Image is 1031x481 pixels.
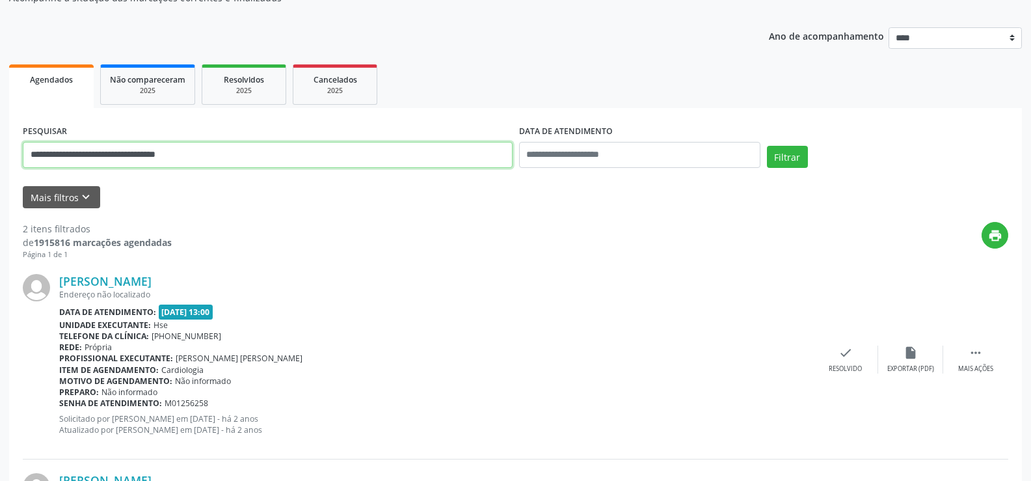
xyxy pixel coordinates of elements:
[59,398,162,409] b: Senha de atendimento:
[59,413,813,435] p: Solicitado por [PERSON_NAME] em [DATE] - há 2 anos Atualizado por [PERSON_NAME] em [DATE] - há 2 ...
[23,274,50,301] img: img
[34,236,172,249] strong: 1915816 marcações agendadas
[176,353,302,364] span: [PERSON_NAME] [PERSON_NAME]
[302,86,368,96] div: 2025
[59,364,159,376] b: Item de agendamento:
[982,222,1008,249] button: print
[59,307,156,318] b: Data de atendimento:
[59,274,152,288] a: [PERSON_NAME]
[969,346,983,360] i: 
[110,74,185,85] span: Não compareceram
[314,74,357,85] span: Cancelados
[165,398,208,409] span: M01256258
[59,387,99,398] b: Preparo:
[23,222,172,236] div: 2 itens filtrados
[59,353,173,364] b: Profissional executante:
[767,146,808,168] button: Filtrar
[110,86,185,96] div: 2025
[59,320,151,331] b: Unidade executante:
[59,289,813,300] div: Endereço não localizado
[988,228,1002,243] i: print
[769,27,884,44] p: Ano de acompanhamento
[79,190,93,204] i: keyboard_arrow_down
[154,320,168,331] span: Hse
[175,376,231,387] span: Não informado
[224,74,264,85] span: Resolvidos
[904,346,918,360] i: insert_drive_file
[23,236,172,249] div: de
[152,331,221,342] span: [PHONE_NUMBER]
[829,364,862,374] div: Resolvido
[519,122,613,142] label: DATA DE ATENDIMENTO
[161,364,204,376] span: Cardiologia
[30,74,73,85] span: Agendados
[85,342,112,353] span: Própria
[59,331,149,342] b: Telefone da clínica:
[159,305,213,320] span: [DATE] 13:00
[101,387,157,398] span: Não informado
[887,364,934,374] div: Exportar (PDF)
[59,376,172,387] b: Motivo de agendamento:
[23,122,67,142] label: PESQUISAR
[23,249,172,260] div: Página 1 de 1
[958,364,993,374] div: Mais ações
[838,346,853,360] i: check
[23,186,100,209] button: Mais filtroskeyboard_arrow_down
[59,342,82,353] b: Rede:
[211,86,276,96] div: 2025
